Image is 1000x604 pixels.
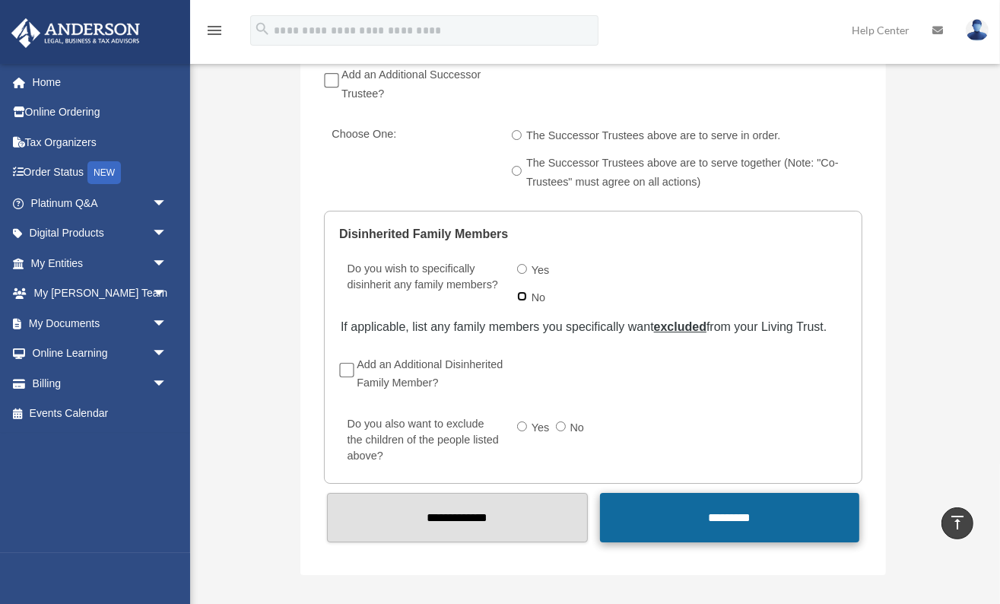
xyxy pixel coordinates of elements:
span: arrow_drop_down [152,278,183,310]
a: My Documentsarrow_drop_down [11,308,190,339]
i: menu [205,21,224,40]
div: NEW [87,161,121,184]
span: arrow_drop_down [152,339,183,370]
a: Billingarrow_drop_down [11,368,190,399]
label: Do you also want to exclude the children of the people listed above? [341,414,505,467]
label: No [527,286,552,310]
label: Do you wish to specifically disinherit any family members? [341,259,505,313]
a: Platinum Q&Aarrow_drop_down [11,188,190,218]
label: Add an Additional Disinherited Family Member? [353,353,517,396]
label: Add an Additional Successor Trustee? [337,63,511,106]
a: Digital Productsarrow_drop_down [11,218,190,249]
img: User Pic [966,19,989,41]
span: arrow_drop_down [152,188,183,219]
a: Tax Organizers [11,127,190,157]
span: arrow_drop_down [152,248,183,279]
label: The Successor Trustees above are to serve together (Note: "Co-Trustees" must agree on all actions) [522,151,871,194]
span: arrow_drop_down [152,368,183,399]
a: Online Learningarrow_drop_down [11,339,190,369]
a: My [PERSON_NAME] Teamarrow_drop_down [11,278,190,309]
i: search [254,21,271,37]
span: arrow_drop_down [152,308,183,339]
div: If applicable, list any family members you specifically want from your Living Trust. [341,316,846,338]
span: arrow_drop_down [152,218,183,250]
legend: Disinherited Family Members [339,211,847,257]
label: Choose One: [325,125,500,198]
a: vertical_align_top [941,507,973,539]
label: No [566,416,591,440]
label: The Successor Trustees above are to serve in order. [522,125,787,149]
label: Yes [527,259,556,283]
i: vertical_align_top [948,513,967,532]
img: Anderson Advisors Platinum Portal [7,18,144,48]
a: Home [11,67,190,97]
u: excluded [654,320,706,333]
label: Yes [527,416,556,440]
a: Events Calendar [11,399,190,429]
a: My Entitiesarrow_drop_down [11,248,190,278]
a: menu [205,27,224,40]
a: Order StatusNEW [11,157,190,189]
a: Online Ordering [11,97,190,128]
